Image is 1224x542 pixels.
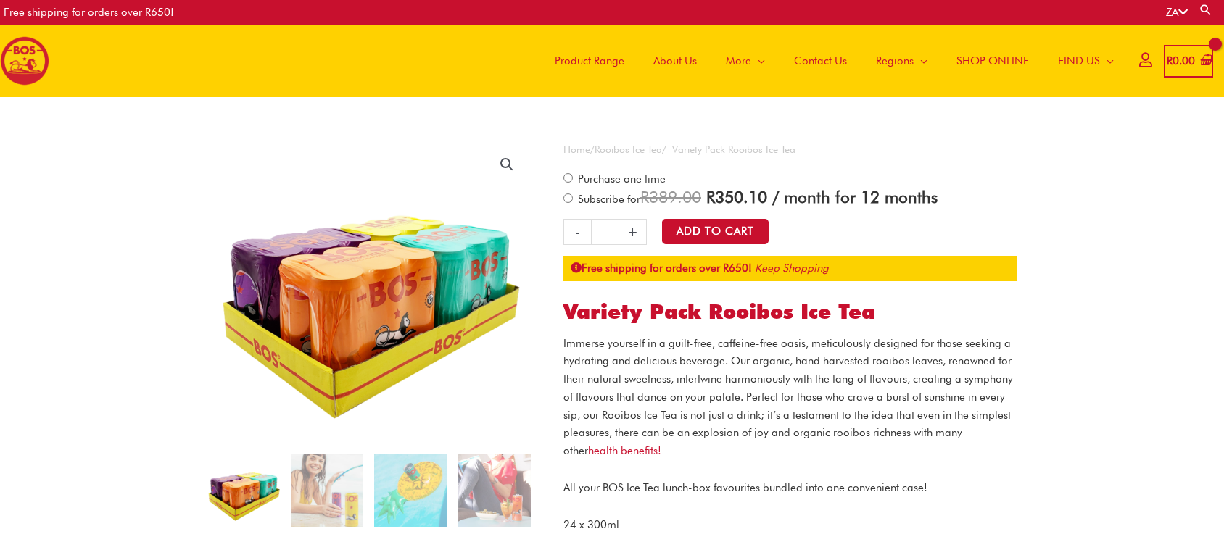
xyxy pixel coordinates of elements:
a: Search button [1199,3,1213,17]
button: Add to Cart [662,219,769,244]
span: R [640,187,649,207]
span: Contact Us [794,39,847,83]
span: FIND US [1058,39,1100,83]
a: Keep Shopping [755,262,829,275]
span: Product Range [555,39,624,83]
span: More [726,39,751,83]
a: View full-screen image gallery [494,151,520,178]
span: 389.00 [640,187,701,207]
a: Regions [861,25,942,97]
span: / month for 12 months [772,187,938,207]
img: Variety Pack Rooibos Ice Tea [207,454,280,527]
a: Rooibos Ice Tea [595,143,662,155]
input: Product quantity [591,219,619,245]
a: Contact Us [780,25,861,97]
img: Variety Pack Rooibos Ice Tea [207,141,532,443]
a: SHOP ONLINE [942,25,1043,97]
a: More [711,25,780,97]
span: Regions [876,39,914,83]
strong: Free shipping for orders over R650! [571,262,752,275]
a: ZA [1166,6,1188,19]
bdi: 0.00 [1167,54,1195,67]
p: 24 x 300ml [563,516,1017,534]
span: R [1167,54,1173,67]
img: LEMON-BERRY-2 [291,454,363,527]
span: 350.10 [706,187,767,207]
a: health benefits! [588,444,661,457]
input: Purchase one time [563,173,573,183]
a: Product Range [540,25,639,97]
a: View Shopping Cart, empty [1164,45,1213,78]
img: Variety Pack Rooibos Ice Tea - Image 3 [374,454,447,527]
nav: Site Navigation [529,25,1128,97]
a: Home [563,143,590,155]
h1: Variety Pack Rooibos Ice Tea [563,300,1017,325]
span: About Us [653,39,697,83]
span: SHOP ONLINE [956,39,1029,83]
a: - [563,219,591,245]
p: All your BOS Ice Tea lunch-box favourites bundled into one convenient case! [563,479,1017,497]
img: DSC_0360-2 [458,454,531,527]
nav: Breadcrumb [563,141,1017,159]
span: Purchase one time [576,172,666,185]
span: Subscribe for [576,193,938,206]
p: Immerse yourself in a guilt-free, caffeine-free oasis, meticulously designed for those seeking a ... [563,335,1017,460]
input: Subscribe for / month for 12 months [563,193,573,203]
span: R [706,187,715,207]
a: + [619,219,647,245]
a: About Us [639,25,711,97]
